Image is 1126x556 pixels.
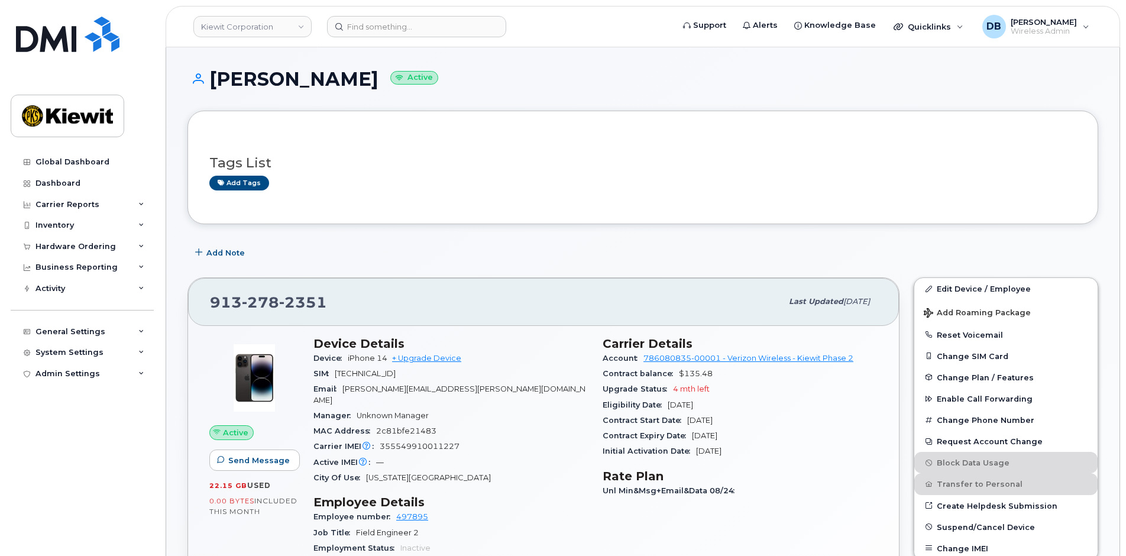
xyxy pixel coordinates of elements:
span: SIM [313,369,335,378]
small: Active [390,71,438,85]
a: Add tags [209,176,269,190]
h3: Tags List [209,156,1076,170]
button: Change Phone Number [914,409,1098,431]
span: Device [313,354,348,363]
span: 355549910011227 [380,442,460,451]
span: Add Note [206,247,245,258]
button: Send Message [209,450,300,471]
span: MAC Address [313,426,376,435]
span: [DATE] [668,400,693,409]
h3: Employee Details [313,495,588,509]
button: Change Plan / Features [914,367,1098,388]
span: included this month [209,496,297,516]
span: Contract Start Date [603,416,687,425]
span: Change Plan / Features [937,373,1034,382]
button: Add Note [187,242,255,263]
span: Active [223,427,248,438]
a: + Upgrade Device [392,354,461,363]
a: 497895 [396,512,428,521]
span: Employment Status [313,544,400,552]
span: Suspend/Cancel Device [937,522,1035,531]
img: image20231002-3703462-njx0qo.jpeg [219,342,290,413]
span: Add Roaming Package [924,308,1031,319]
span: 0.00 Bytes [209,497,254,505]
span: Last updated [789,297,843,306]
button: Transfer to Personal [914,473,1098,494]
button: Add Roaming Package [914,300,1098,324]
span: 278 [242,293,279,311]
span: City Of Use [313,473,366,482]
span: Job Title [313,528,356,537]
span: 22.15 GB [209,481,247,490]
span: — [376,458,384,467]
button: Block Data Usage [914,452,1098,473]
button: Request Account Change [914,431,1098,452]
a: 786080835-00001 - Verizon Wireless - Kiewit Phase 2 [643,354,853,363]
a: Create Helpdesk Submission [914,495,1098,516]
span: Upgrade Status [603,384,673,393]
h3: Carrier Details [603,337,878,351]
span: Initial Activation Date [603,447,696,455]
span: Account [603,354,643,363]
span: Inactive [400,544,431,552]
span: [DATE] [843,297,870,306]
button: Enable Call Forwarding [914,388,1098,409]
span: used [247,481,271,490]
span: Enable Call Forwarding [937,395,1033,403]
span: 2351 [279,293,327,311]
span: Unl Min&Msg+Email&Data 08/24 [603,486,740,495]
span: Eligibility Date [603,400,668,409]
span: [US_STATE][GEOGRAPHIC_DATA] [366,473,491,482]
span: [DATE] [692,431,717,440]
span: Active IMEI [313,458,376,467]
span: Employee number [313,512,396,521]
h3: Device Details [313,337,588,351]
button: Reset Voicemail [914,324,1098,345]
h3: Rate Plan [603,469,878,483]
button: Suspend/Cancel Device [914,516,1098,538]
h1: [PERSON_NAME] [187,69,1098,89]
span: Carrier IMEI [313,442,380,451]
span: [DATE] [687,416,713,425]
span: Contract balance [603,369,679,378]
span: [TECHNICAL_ID] [335,369,396,378]
span: [DATE] [696,447,721,455]
iframe: Messenger Launcher [1075,505,1117,547]
span: Send Message [228,455,290,466]
span: Email [313,384,342,393]
span: 4 mth left [673,384,710,393]
span: Contract Expiry Date [603,431,692,440]
span: Manager [313,411,357,420]
span: iPhone 14 [348,354,387,363]
span: 913 [210,293,327,311]
a: Edit Device / Employee [914,278,1098,299]
span: Field Engineer 2 [356,528,419,537]
span: [PERSON_NAME][EMAIL_ADDRESS][PERSON_NAME][DOMAIN_NAME] [313,384,585,404]
button: Change SIM Card [914,345,1098,367]
span: Unknown Manager [357,411,429,420]
span: $135.48 [679,369,713,378]
span: 2c81bfe21483 [376,426,436,435]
